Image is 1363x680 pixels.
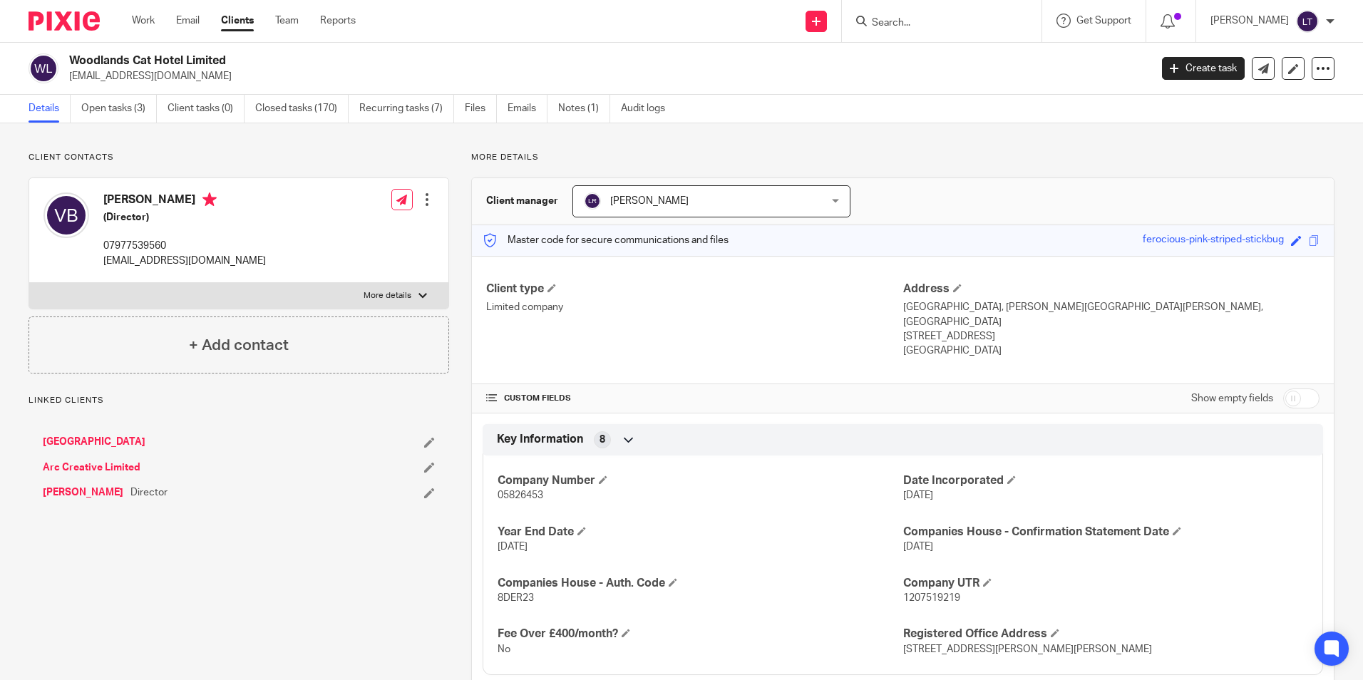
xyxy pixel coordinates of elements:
[498,627,902,642] h4: Fee Over £400/month?
[221,14,254,28] a: Clients
[903,542,933,552] span: [DATE]
[81,95,157,123] a: Open tasks (3)
[903,490,933,500] span: [DATE]
[584,192,601,210] img: svg%3E
[189,334,289,356] h4: + Add contact
[103,210,266,225] h5: (Director)
[103,254,266,268] p: [EMAIL_ADDRESS][DOMAIN_NAME]
[621,95,676,123] a: Audit logs
[1296,10,1319,33] img: svg%3E
[1076,16,1131,26] span: Get Support
[275,14,299,28] a: Team
[903,282,1320,297] h4: Address
[903,473,1308,488] h4: Date Incorporated
[903,344,1320,358] p: [GEOGRAPHIC_DATA]
[870,17,999,30] input: Search
[486,194,558,208] h3: Client manager
[903,593,960,603] span: 1207519219
[176,14,200,28] a: Email
[498,490,543,500] span: 05826453
[43,485,123,500] a: [PERSON_NAME]
[130,485,168,500] span: Director
[168,95,245,123] a: Client tasks (0)
[903,300,1320,329] p: [GEOGRAPHIC_DATA], [PERSON_NAME][GEOGRAPHIC_DATA][PERSON_NAME], [GEOGRAPHIC_DATA]
[558,95,610,123] a: Notes (1)
[903,576,1308,591] h4: Company UTR
[498,593,534,603] span: 8DER23
[364,290,411,302] p: More details
[29,152,449,163] p: Client contacts
[498,644,510,654] span: No
[69,53,926,68] h2: Woodlands Cat Hotel Limited
[465,95,497,123] a: Files
[1162,57,1245,80] a: Create task
[498,542,528,552] span: [DATE]
[600,433,605,447] span: 8
[43,192,89,238] img: svg%3E
[29,53,58,83] img: svg%3E
[486,300,902,314] p: Limited company
[255,95,349,123] a: Closed tasks (170)
[202,192,217,207] i: Primary
[29,95,71,123] a: Details
[1210,14,1289,28] p: [PERSON_NAME]
[43,435,145,449] a: [GEOGRAPHIC_DATA]
[1191,391,1273,406] label: Show empty fields
[43,460,140,475] a: Arc Creative Limited
[903,627,1308,642] h4: Registered Office Address
[498,473,902,488] h4: Company Number
[903,329,1320,344] p: [STREET_ADDRESS]
[29,11,100,31] img: Pixie
[132,14,155,28] a: Work
[69,69,1141,83] p: [EMAIL_ADDRESS][DOMAIN_NAME]
[359,95,454,123] a: Recurring tasks (7)
[103,192,266,210] h4: [PERSON_NAME]
[486,393,902,404] h4: CUSTOM FIELDS
[610,196,689,206] span: [PERSON_NAME]
[471,152,1334,163] p: More details
[320,14,356,28] a: Reports
[903,644,1152,654] span: [STREET_ADDRESS][PERSON_NAME][PERSON_NAME]
[29,395,449,406] p: Linked clients
[498,525,902,540] h4: Year End Date
[103,239,266,253] p: 07977539560
[498,576,902,591] h4: Companies House - Auth. Code
[1143,232,1284,249] div: ferocious-pink-striped-stickbug
[497,432,583,447] span: Key Information
[486,282,902,297] h4: Client type
[903,525,1308,540] h4: Companies House - Confirmation Statement Date
[508,95,547,123] a: Emails
[483,233,729,247] p: Master code for secure communications and files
